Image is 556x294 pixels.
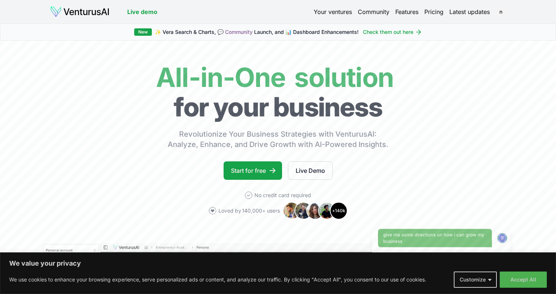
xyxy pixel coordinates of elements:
p: We value your privacy [9,259,547,268]
span: n [495,6,507,18]
div: New [134,28,152,36]
img: Avatar 3 [306,202,324,220]
button: n [496,7,506,17]
a: Community [225,29,253,35]
img: Avatar 2 [295,202,312,220]
a: Latest updates [449,7,490,16]
a: Features [395,7,418,16]
button: Customize [454,272,497,288]
a: Start for free [224,161,282,180]
span: ✨ Vera Search & Charts, 💬 Launch, and 📊 Dashboard Enhancements! [155,28,359,36]
a: Community [358,7,389,16]
a: Live demo [127,7,157,16]
a: Your ventures [314,7,352,16]
a: Pricing [424,7,443,16]
a: Live Demo [288,161,333,180]
img: Avatar 1 [283,202,300,220]
a: Check them out here [363,28,422,36]
img: logo [50,6,110,18]
button: Accept All [500,272,547,288]
img: Avatar 4 [318,202,336,220]
p: We use cookies to enhance your browsing experience, serve personalized ads or content, and analyz... [9,275,426,284]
